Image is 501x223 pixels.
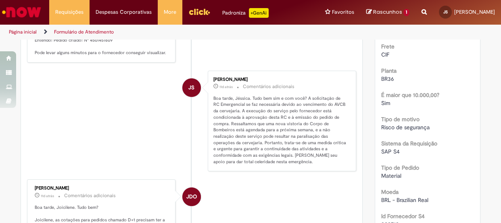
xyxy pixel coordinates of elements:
[164,8,176,16] span: More
[373,8,402,16] span: Rascunhos
[55,8,83,16] span: Requisições
[41,194,54,198] span: 11d atrás
[243,83,294,90] small: Comentários adicionais
[219,84,233,89] time: 19/09/2025 14:28:53
[186,187,197,206] span: JDO
[381,51,389,58] span: CIF
[381,99,390,107] span: Sim
[64,192,116,199] small: Comentários adicionais
[381,75,394,82] span: BR36
[6,25,328,40] ul: Trilhas de página
[381,124,430,131] span: Risco de segurança
[381,43,395,50] b: Frete
[35,186,169,191] div: [PERSON_NAME]
[1,4,42,20] img: ServiceNow
[381,188,399,196] b: Moeda
[381,116,420,123] b: Tipo de motivo
[213,95,348,165] p: Boa tarde, Jéssica. Tudo bem sim e com você? A solicitação de RC Emergencial se faz necessária de...
[182,187,201,206] div: Jessica de Oliveira Parenti
[96,8,152,16] span: Despesas Corporativas
[381,67,397,74] b: Planta
[381,140,437,147] b: Sistema da Requisição
[332,8,354,16] span: Favoritos
[182,78,201,97] div: Joicilene Cabral Dos Santos
[403,9,409,16] span: 1
[54,29,114,35] a: Formulário de Atendimento
[188,78,194,97] span: JS
[381,172,401,179] span: Material
[213,77,348,82] div: [PERSON_NAME]
[381,164,419,171] b: Tipo de Pedido
[381,91,439,99] b: É maior que 10.000,00?
[454,8,495,15] span: [PERSON_NAME]
[443,9,448,15] span: JS
[381,212,425,220] b: Id Fornecedor S4
[249,8,269,18] p: +GenAi
[9,29,37,35] a: Página inicial
[381,196,428,204] span: BRL - Brazilian Real
[41,194,54,198] time: 19/09/2025 13:53:34
[219,84,233,89] span: 11d atrás
[366,8,409,16] a: Rascunhos
[222,8,269,18] div: Padroniza
[188,6,210,18] img: click_logo_yellow_360x200.png
[381,148,400,155] span: SAP S4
